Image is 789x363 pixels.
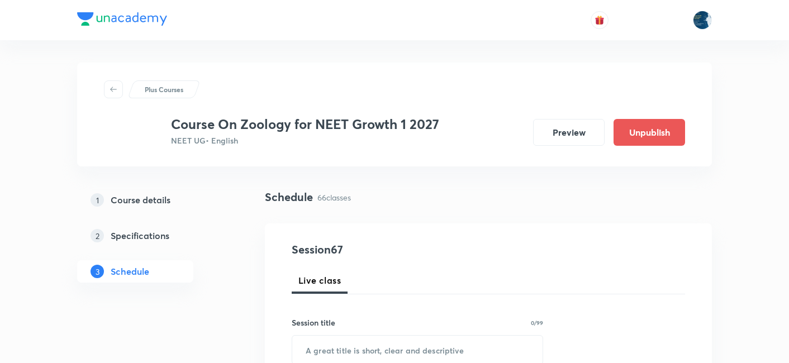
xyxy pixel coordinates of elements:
[591,11,609,29] button: avatar
[531,320,543,326] p: 0/99
[171,135,439,146] p: NEET UG • English
[91,193,104,207] p: 1
[104,116,162,149] img: 643a5cfb8a6b43c3802c67325d27fa01.png
[91,229,104,242] p: 2
[614,119,685,146] button: Unpublish
[145,84,183,94] p: Plus Courses
[111,229,169,242] h5: Specifications
[292,317,335,328] h6: Session title
[77,189,229,211] a: 1Course details
[693,11,712,30] img: Lokeshwar Chiluveru
[298,274,341,287] span: Live class
[77,225,229,247] a: 2Specifications
[292,241,496,258] h4: Session 67
[265,189,313,206] h4: Schedule
[595,15,605,25] img: avatar
[171,116,439,132] h3: Course On Zoology for NEET Growth 1 2027
[77,12,167,26] img: Company Logo
[111,265,149,278] h5: Schedule
[317,192,351,203] p: 66 classes
[533,119,605,146] button: Preview
[111,193,170,207] h5: Course details
[91,265,104,278] p: 3
[77,12,167,28] a: Company Logo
